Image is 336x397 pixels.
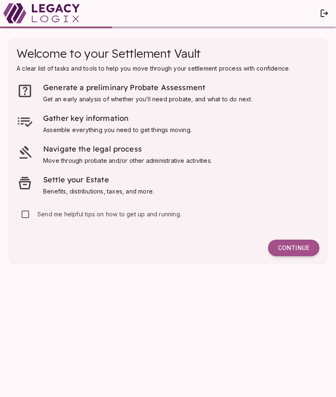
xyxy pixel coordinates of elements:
[43,113,129,123] span: Gather key information
[17,65,290,72] span: A clear list of tasks and tools to help you move through your settlement process with confidence.
[278,244,309,252] span: Continue
[43,83,205,92] span: Generate a preliminary Probate Assessment
[43,126,192,133] span: Assemble everything you need to get things moving.
[17,46,201,61] span: Welcome to your Settlement Vault
[43,157,212,164] span: Move through probate and/or other administrative activities.
[43,96,253,103] span: Get an early analysis of whether you’ll need probate, and what to do next.
[268,240,319,256] button: Continue
[43,144,142,154] span: Navigate the legal process
[37,211,181,218] span: Send me helpful tips on how to get up and running.
[43,175,109,184] span: Settle your Estate
[43,188,154,195] span: Benefits, distributions, taxes, and more.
